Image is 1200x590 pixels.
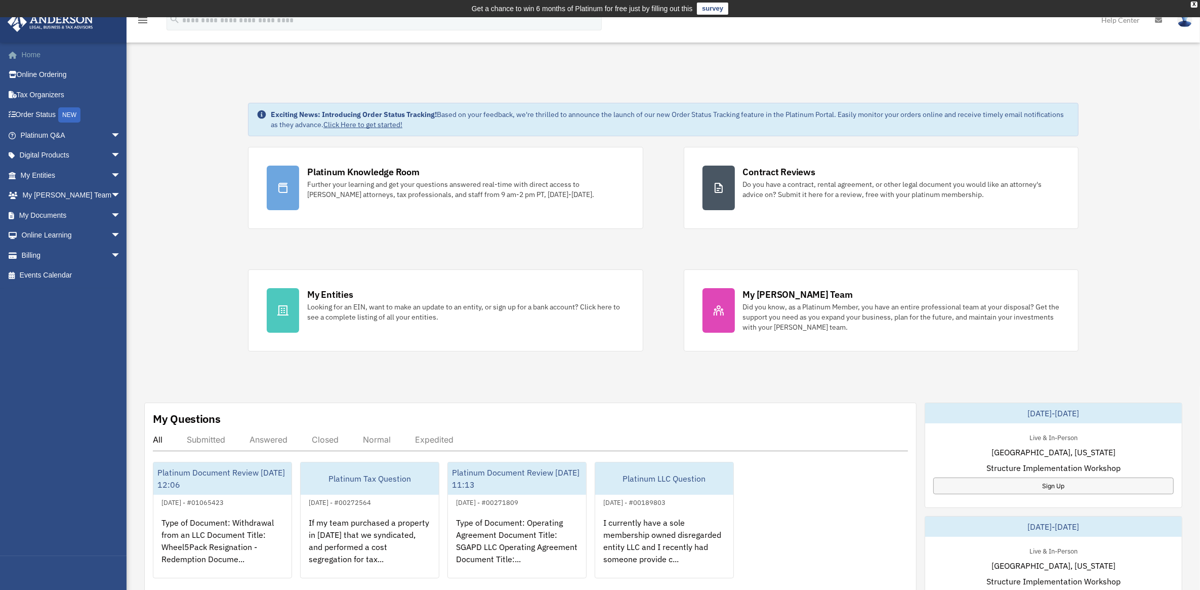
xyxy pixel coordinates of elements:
div: Contract Reviews [743,166,815,178]
i: search [169,14,180,25]
div: Do you have a contract, rental agreement, or other legal document you would like an attorney's ad... [743,179,1060,200]
div: NEW [58,107,80,123]
div: My [PERSON_NAME] Team [743,288,853,301]
a: Platinum Knowledge Room Further your learning and get your questions answered real-time with dire... [248,147,643,229]
a: Home [7,45,136,65]
div: [DATE] - #00189803 [595,496,674,507]
div: [DATE] - #00272564 [301,496,379,507]
div: Answered [250,435,287,445]
div: Platinum Document Review [DATE] 12:06 [153,462,292,495]
span: arrow_drop_down [111,125,131,146]
a: survey [697,3,728,15]
div: Platinum Document Review [DATE] 11:13 [448,462,586,495]
span: arrow_drop_down [111,225,131,246]
a: Digital Productsarrow_drop_down [7,145,136,166]
span: [GEOGRAPHIC_DATA], [US_STATE] [991,446,1115,458]
div: close [1191,2,1197,8]
div: Expedited [415,435,453,445]
div: Type of Document: Operating Agreement Document Title: SGAPD LLC Operating Agreement Document Titl... [448,508,586,587]
a: My Entities Looking for an EIN, want to make an update to an entity, or sign up for a bank accoun... [248,269,643,351]
a: Platinum Document Review [DATE] 11:13[DATE] - #00271809Type of Document: Operating Agreement Docu... [447,462,587,578]
div: Live & In-Person [1021,431,1086,442]
div: Platinum LLC Question [595,462,733,495]
a: Contract Reviews Do you have a contract, rental agreement, or other legal document you would like... [684,147,1079,229]
div: All [153,435,162,445]
div: Platinum Tax Question [301,462,439,495]
span: [GEOGRAPHIC_DATA], [US_STATE] [991,560,1115,572]
a: Platinum Q&Aarrow_drop_down [7,125,136,145]
a: menu [137,18,149,26]
span: Structure Implementation Workshop [986,575,1121,587]
div: Closed [312,435,339,445]
div: I currently have a sole membership owned disregarded entity LLC and I recently had someone provid... [595,508,733,587]
div: [DATE]-[DATE] [925,517,1182,537]
div: Normal [363,435,391,445]
a: Platinum Tax Question[DATE] - #00272564If my team purchased a property in [DATE] that we syndicat... [300,462,439,578]
div: Live & In-Person [1021,545,1086,556]
a: Tax Organizers [7,85,136,105]
div: [DATE]-[DATE] [925,403,1182,423]
div: Further your learning and get your questions answered real-time with direct access to [PERSON_NAM... [307,179,624,200]
a: Online Learningarrow_drop_down [7,225,136,246]
a: My Documentsarrow_drop_down [7,205,136,225]
div: My Questions [153,411,221,426]
a: Sign Up [933,478,1174,494]
a: Order StatusNEW [7,105,136,126]
strong: Exciting News: Introducing Order Status Tracking! [271,110,437,119]
img: User Pic [1177,13,1192,27]
div: [DATE] - #00271809 [448,496,526,507]
span: Structure Implementation Workshop [986,462,1121,474]
a: Billingarrow_drop_down [7,245,136,265]
a: Platinum Document Review [DATE] 12:06[DATE] - #01065423Type of Document: Withdrawal from an LLC D... [153,462,292,578]
div: Type of Document: Withdrawal from an LLC Document Title: Wheel5Pack Resignation - Redemption Docu... [153,508,292,587]
div: Based on your feedback, we're thrilled to announce the launch of our new Order Status Tracking fe... [271,109,1070,130]
span: arrow_drop_down [111,185,131,206]
a: Events Calendar [7,265,136,286]
div: Did you know, as a Platinum Member, you have an entire professional team at your disposal? Get th... [743,302,1060,332]
span: arrow_drop_down [111,165,131,186]
span: arrow_drop_down [111,245,131,266]
div: [DATE] - #01065423 [153,496,232,507]
img: Anderson Advisors Platinum Portal [5,12,96,32]
span: arrow_drop_down [111,145,131,166]
div: Looking for an EIN, want to make an update to an entity, or sign up for a bank account? Click her... [307,302,624,322]
div: Submitted [187,435,225,445]
a: Click Here to get started! [323,120,402,129]
span: arrow_drop_down [111,205,131,226]
div: Get a chance to win 6 months of Platinum for free just by filling out this [472,3,693,15]
a: My [PERSON_NAME] Teamarrow_drop_down [7,185,136,206]
a: Online Ordering [7,65,136,85]
a: My [PERSON_NAME] Team Did you know, as a Platinum Member, you have an entire professional team at... [684,269,1079,351]
div: Platinum Knowledge Room [307,166,420,178]
a: My Entitiesarrow_drop_down [7,165,136,185]
i: menu [137,14,149,26]
div: If my team purchased a property in [DATE] that we syndicated, and performed a cost segregation fo... [301,508,439,587]
div: My Entities [307,288,353,301]
a: Platinum LLC Question[DATE] - #00189803I currently have a sole membership owned disregarded entit... [595,462,734,578]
